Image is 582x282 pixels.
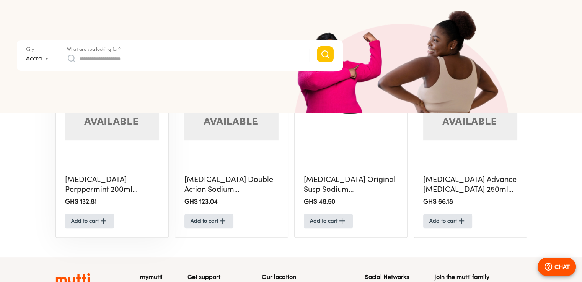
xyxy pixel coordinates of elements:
h5: Our location [262,272,340,281]
button: CHAT [538,258,576,276]
button: Add to cart [65,214,114,228]
h2: GHS 66.18 [423,197,517,206]
p: CHAT [554,262,570,271]
h2: GHS 123.04 [184,197,279,206]
span: Add to cart [429,216,466,226]
h5: [MEDICAL_DATA] Original Susp Sodium Alginate/sodium Hydrogen Carbonate/calcium Carbonate 150ml Su... [304,174,398,194]
a: Gaviscon Advance Calcium Carbonate 250ml Suspension X1[MEDICAL_DATA] Advance [MEDICAL_DATA] 250ml... [414,28,527,238]
a: Gaviscon Double Action Sodium Alginate/sodium Hydrogen Carbonate/calcium Carbonate/sodium Alginat... [175,28,288,238]
h2: GHS 48.50 [304,197,398,206]
label: City [26,47,34,52]
button: Add to cart [423,214,472,228]
h5: [MEDICAL_DATA] Double Action Sodium Alginate/sodium Hydrogen Carbonate/calcium Carbonate/sodium A... [184,174,279,194]
button: Add to cart [184,214,233,228]
span: Add to cart [310,216,347,226]
a: Gaviscon Original Susp Sodium Alginate/sodium Hydrogen Carbonate/calcium Carbonate 150ml Suspensi... [294,28,408,238]
span: Add to cart [191,216,227,226]
h2: GHS 132.81 [65,197,159,206]
button: Search [317,46,334,62]
a: Gaviscon Perppermint 200ml Sodium Alginate/sodium Bicarbonate/calcium Carbonate 500/267/160mg Sus... [55,28,169,238]
h5: mymutti [140,272,163,281]
button: Add to cart [304,214,353,228]
label: What are you looking for? [67,47,121,52]
span: Add to cart [71,216,108,226]
div: Accra [26,52,51,65]
h5: Join the mutti family [434,272,527,281]
h5: Get support [187,272,237,281]
h5: [MEDICAL_DATA] Perppermint 200ml Sodium Alginate/sodium Bicarbonate/calcium Carbonate 500/267/160... [65,174,159,194]
h5: [MEDICAL_DATA] Advance [MEDICAL_DATA] 250ml Suspension X1 [423,174,517,194]
h5: Social Networks [365,272,409,281]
